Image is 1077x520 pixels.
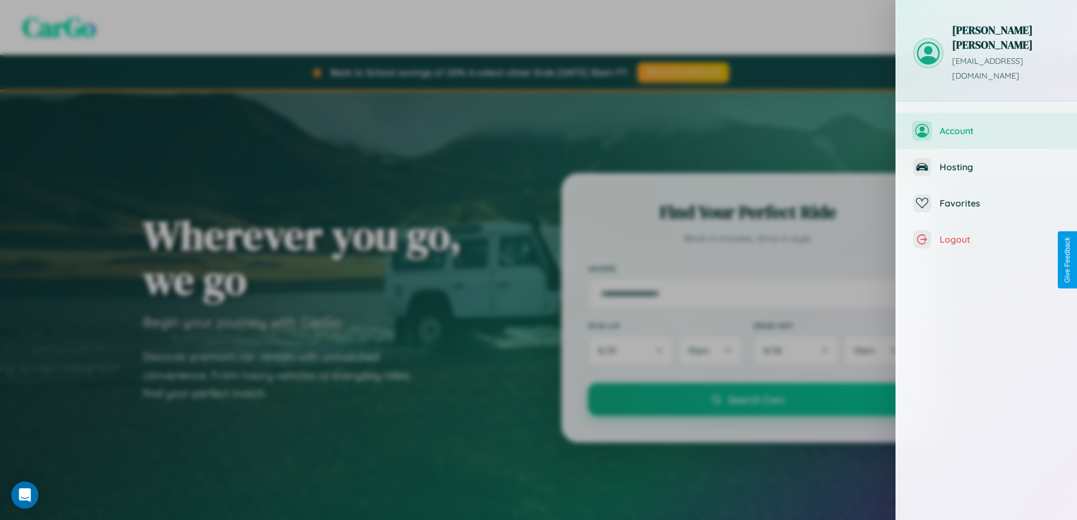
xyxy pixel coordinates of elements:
h3: [PERSON_NAME] [PERSON_NAME] [952,23,1060,52]
span: Favorites [940,197,1060,209]
button: Account [896,113,1077,149]
span: Logout [940,234,1060,245]
div: Open Intercom Messenger [11,482,38,509]
button: Hosting [896,149,1077,185]
div: Give Feedback [1063,237,1071,283]
span: Hosting [940,161,1060,173]
span: Account [940,125,1060,136]
p: [EMAIL_ADDRESS][DOMAIN_NAME] [952,54,1060,84]
button: Favorites [896,185,1077,221]
button: Logout [896,221,1077,257]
